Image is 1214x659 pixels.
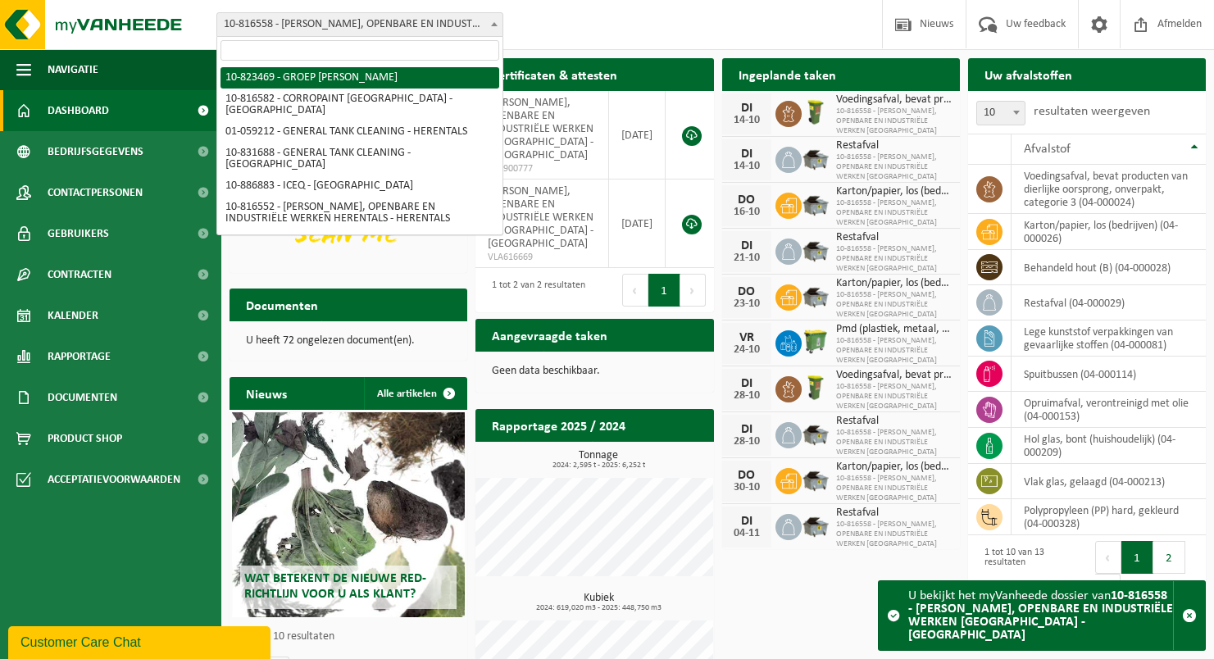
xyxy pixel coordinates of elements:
[364,377,466,410] a: Alle artikelen
[836,507,952,520] span: Restafval
[216,12,503,37] span: 10-816558 - VICTOR PEETERS, OPENBARE EN INDUSTRIËLE WERKEN ANTWERPEN - ANTWERPEN
[977,102,1025,125] span: 10
[221,175,499,197] li: 10-886883 - ICEQ - [GEOGRAPHIC_DATA]
[730,528,763,539] div: 04-11
[730,161,763,172] div: 14-10
[1153,541,1185,574] button: 2
[48,459,180,500] span: Acceptatievoorwaarden
[484,604,713,612] span: 2024: 619,020 m3 - 2025: 448,750 m3
[802,282,830,310] img: WB-5000-GAL-GY-01
[232,412,465,617] a: Wat betekent de nieuwe RED-richtlijn voor u als klant?
[48,131,143,172] span: Bedrijfsgegevens
[976,101,1025,125] span: 10
[484,272,585,308] div: 1 tot 2 van 2 resultaten
[836,107,952,136] span: 10-816558 - [PERSON_NAME], OPENBARE EN INDUSTRIËLE WERKEN [GEOGRAPHIC_DATA]
[48,418,122,459] span: Product Shop
[730,148,763,161] div: DI
[802,420,830,448] img: WB-5000-GAL-GY-01
[730,207,763,218] div: 16-10
[730,298,763,310] div: 23-10
[1012,320,1206,357] td: lege kunststof verpakkingen van gevaarlijke stoffen (04-000081)
[488,185,593,250] span: [PERSON_NAME], OPENBARE EN INDUSTRIËLE WERKEN [GEOGRAPHIC_DATA] - [GEOGRAPHIC_DATA]
[1095,574,1121,607] button: Next
[1012,165,1206,214] td: voedingsafval, bevat producten van dierlijke oorsprong, onverpakt, categorie 3 (04-000024)
[968,58,1089,90] h2: Uw afvalstoffen
[48,254,111,295] span: Contracten
[802,328,830,356] img: WB-0770-HPE-GN-50
[802,466,830,493] img: WB-5000-GAL-GY-01
[221,121,499,143] li: 01-059212 - GENERAL TANK CLEANING - HERENTALS
[8,623,274,659] iframe: chat widget
[802,511,830,539] img: WB-5000-GAL-GY-01
[48,336,111,377] span: Rapportage
[1012,357,1206,392] td: spuitbussen (04-000114)
[836,520,952,549] span: 10-816558 - [PERSON_NAME], OPENBARE EN INDUSTRIËLE WERKEN [GEOGRAPHIC_DATA]
[484,450,713,470] h3: Tonnage
[1012,214,1206,250] td: karton/papier, los (bedrijven) (04-000026)
[48,49,98,90] span: Navigatie
[217,13,502,36] span: 10-816558 - VICTOR PEETERS, OPENBARE EN INDUSTRIËLE WERKEN ANTWERPEN - ANTWERPEN
[836,152,952,182] span: 10-816558 - [PERSON_NAME], OPENBARE EN INDUSTRIËLE WERKEN [GEOGRAPHIC_DATA]
[484,593,713,612] h3: Kubiek
[488,162,595,175] span: VLA900777
[1095,541,1121,574] button: Previous
[1012,285,1206,320] td: restafval (04-000029)
[48,213,109,254] span: Gebruikers
[609,180,666,268] td: [DATE]
[1012,392,1206,428] td: opruimafval, verontreinigd met olie (04-000153)
[730,469,763,482] div: DO
[802,190,830,218] img: WB-5000-GAL-GY-01
[730,102,763,115] div: DI
[246,631,459,643] p: 1 van 10 resultaten
[836,139,952,152] span: Restafval
[609,91,666,180] td: [DATE]
[836,290,952,320] span: 10-816558 - [PERSON_NAME], OPENBARE EN INDUSTRIËLE WERKEN [GEOGRAPHIC_DATA]
[730,515,763,528] div: DI
[230,289,334,320] h2: Documenten
[221,197,499,230] li: 10-816552 - [PERSON_NAME], OPENBARE EN INDUSTRIËLE WERKEN HERENTALS - HERENTALS
[836,461,952,474] span: Karton/papier, los (bedrijven)
[1034,105,1150,118] label: resultaten weergeven
[221,230,499,274] li: 10-816558 - [PERSON_NAME], OPENBARE EN INDUSTRIËLE WERKEN [GEOGRAPHIC_DATA] - [GEOGRAPHIC_DATA]
[475,58,634,90] h2: Certificaten & attesten
[221,143,499,175] li: 10-831688 - GENERAL TANK CLEANING - [GEOGRAPHIC_DATA]
[836,185,952,198] span: Karton/papier, los (bedrijven)
[48,377,117,418] span: Documenten
[484,461,713,470] span: 2024: 2,595 t - 2025: 6,252 t
[48,90,109,131] span: Dashboard
[244,572,426,601] span: Wat betekent de nieuwe RED-richtlijn voor u als klant?
[622,274,648,307] button: Previous
[730,193,763,207] div: DO
[1012,428,1206,464] td: hol glas, bont (huishoudelijk) (04-000209)
[802,236,830,264] img: WB-5000-GAL-GY-01
[730,331,763,344] div: VR
[1012,250,1206,285] td: behandeld hout (B) (04-000028)
[730,436,763,448] div: 28-10
[730,423,763,436] div: DI
[680,274,706,307] button: Next
[908,581,1173,650] div: U bekijkt het myVanheede dossier van
[836,474,952,503] span: 10-816558 - [PERSON_NAME], OPENBARE EN INDUSTRIËLE WERKEN [GEOGRAPHIC_DATA]
[48,172,143,213] span: Contactpersonen
[1012,499,1206,535] td: polypropyleen (PP) hard, gekleurd (04-000328)
[836,93,952,107] span: Voedingsafval, bevat producten van dierlijke oorsprong, onverpakt, categorie 3
[246,335,451,347] p: U heeft 72 ongelezen document(en).
[730,285,763,298] div: DO
[1012,464,1206,499] td: vlak glas, gelaagd (04-000213)
[722,58,853,90] h2: Ingeplande taken
[592,441,712,474] a: Bekijk rapportage
[836,231,952,244] span: Restafval
[836,369,952,382] span: Voedingsafval, bevat producten van dierlijke oorsprong, onverpakt, categorie 3
[802,98,830,126] img: WB-0060-HPE-GN-50
[221,89,499,121] li: 10-816582 - CORROPAINT [GEOGRAPHIC_DATA] - [GEOGRAPHIC_DATA]
[730,482,763,493] div: 30-10
[221,67,499,89] li: 10-823469 - GROEP [PERSON_NAME]
[475,319,624,351] h2: Aangevraagde taken
[836,323,952,336] span: Pmd (plastiek, metaal, drankkartons) (bedrijven)
[836,415,952,428] span: Restafval
[730,252,763,264] div: 21-10
[802,374,830,402] img: WB-0060-HPE-GN-50
[730,115,763,126] div: 14-10
[730,344,763,356] div: 24-10
[1121,541,1153,574] button: 1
